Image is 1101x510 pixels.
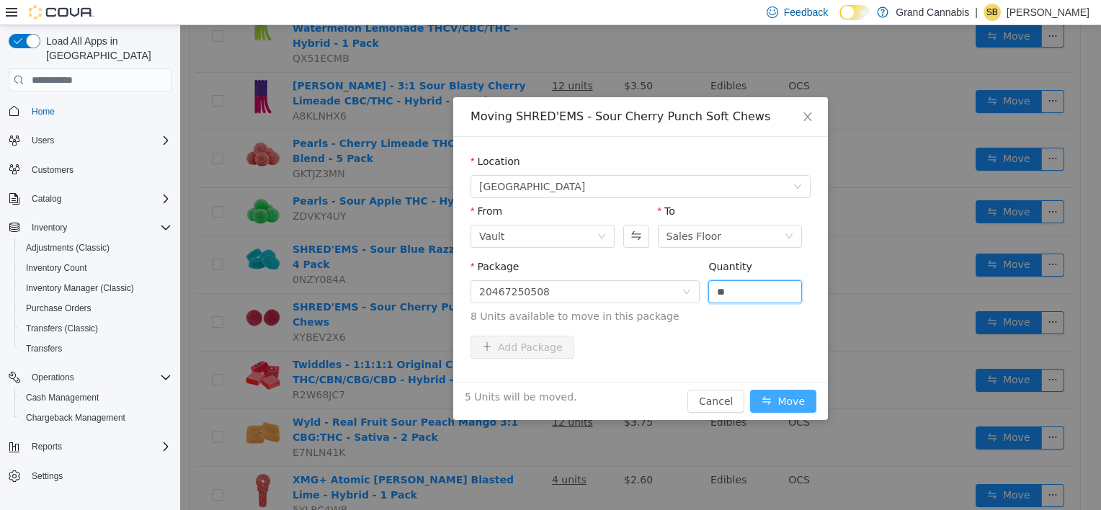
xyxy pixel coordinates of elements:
span: Catalog [26,190,171,207]
span: Operations [26,369,171,386]
button: Reports [26,438,68,455]
span: Transfers [26,343,62,354]
button: Operations [3,367,177,388]
span: Adjustments (Classic) [26,242,110,254]
span: Inventory [26,219,171,236]
span: Users [26,132,171,149]
i: icon: down [502,262,511,272]
button: Purchase Orders [14,298,177,318]
p: Grand Cannabis [896,4,969,21]
button: icon: plusAdd Package [290,310,394,334]
span: Dark Mode [839,20,840,21]
div: Sales Floor [486,200,542,222]
button: Chargeback Management [14,408,177,428]
span: Inventory [32,222,67,233]
a: Settings [26,467,68,485]
span: Catalog [32,193,61,205]
i: icon: down [605,207,613,217]
span: 8 Units available to move in this package [290,284,630,299]
button: Swap [443,200,468,223]
a: Chargeback Management [20,409,131,426]
span: Customers [26,161,171,179]
span: Purchase Orders [20,300,171,317]
span: Inventory Count [20,259,171,277]
button: Catalog [26,190,67,207]
button: Close [607,72,648,112]
button: Transfers [14,339,177,359]
button: Transfers (Classic) [14,318,177,339]
label: Package [290,236,339,247]
span: Feedback [784,5,828,19]
button: Customers [3,159,177,180]
label: Location [290,130,340,142]
button: Users [3,130,177,151]
span: Chargeback Management [26,412,125,424]
span: Port Dover [299,151,405,172]
button: Reports [3,437,177,457]
label: From [290,180,322,192]
a: Customers [26,161,79,179]
span: Operations [32,372,74,383]
a: Cash Management [20,389,104,406]
span: Home [26,102,171,120]
button: Users [26,132,60,149]
label: Quantity [528,236,572,247]
button: Inventory [26,219,73,236]
a: Home [26,103,61,120]
button: Cancel [507,364,564,388]
i: icon: down [613,157,622,167]
p: | [975,4,978,21]
a: Purchase Orders [20,300,97,317]
span: Load All Apps in [GEOGRAPHIC_DATA] [40,34,171,63]
span: Reports [26,438,171,455]
button: Home [3,100,177,121]
span: Cash Management [26,392,99,403]
span: Inventory Manager (Classic) [26,282,134,294]
div: Moving SHRED'EMS - Sour Cherry Punch Soft Chews [290,84,630,99]
button: Operations [26,369,80,386]
a: Transfers (Classic) [20,320,104,337]
span: Chargeback Management [20,409,171,426]
div: 20467250508 [299,256,370,277]
span: Inventory Count [26,262,87,274]
input: Dark Mode [839,5,870,20]
span: Transfers (Classic) [26,323,98,334]
span: 5 Units will be moved. [285,364,397,380]
a: Transfers [20,340,68,357]
div: Samantha Bailey [984,4,1001,21]
a: Adjustments (Classic) [20,239,115,256]
button: Adjustments (Classic) [14,238,177,258]
span: Inventory Manager (Classic) [20,279,171,297]
button: Inventory Manager (Classic) [14,278,177,298]
p: [PERSON_NAME] [1007,4,1089,21]
div: Vault [299,200,324,222]
a: Inventory Count [20,259,93,277]
span: Transfers [20,340,171,357]
span: Home [32,106,55,117]
img: Cova [29,5,94,19]
button: Inventory Count [14,258,177,278]
span: Cash Management [20,389,171,406]
i: icon: down [417,207,426,217]
button: Cash Management [14,388,177,408]
span: Adjustments (Classic) [20,239,171,256]
button: Inventory [3,218,177,238]
span: Settings [32,470,63,482]
label: To [478,180,495,192]
span: Customers [32,164,73,176]
button: Catalog [3,189,177,209]
span: Users [32,135,54,146]
span: SB [986,4,998,21]
button: Settings [3,465,177,486]
span: Reports [32,441,62,452]
button: icon: swapMove [570,364,636,388]
span: Settings [26,467,171,485]
i: icon: close [622,86,633,97]
span: Purchase Orders [26,303,92,314]
span: Transfers (Classic) [20,320,171,337]
a: Inventory Manager (Classic) [20,279,140,297]
input: Quantity [529,256,621,277]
